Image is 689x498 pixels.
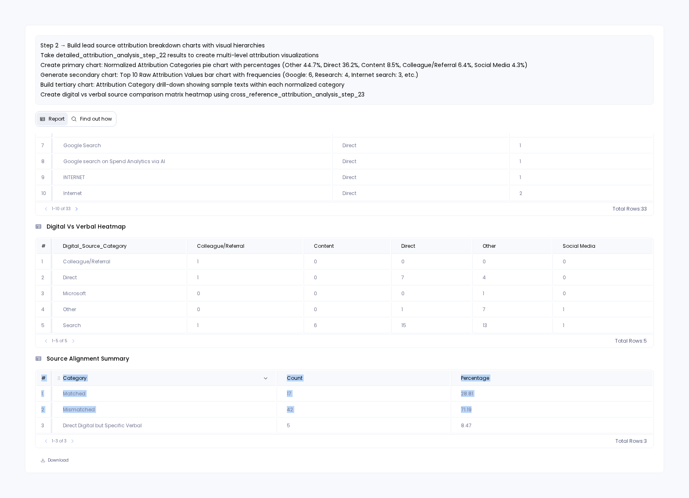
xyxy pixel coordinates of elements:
td: Search [53,318,186,333]
td: 4 [36,302,52,317]
td: 17 [277,386,450,402]
td: 7 [36,138,53,153]
td: 0 [553,270,653,285]
td: 13 [472,318,552,333]
span: Count [287,375,302,381]
td: 1 [509,154,653,169]
span: Step 2 → Build lead source attribution breakdown charts with visual hierarchies Take detailed_att... [40,41,528,118]
td: 1 [509,138,653,153]
td: Internet [54,186,331,201]
td: Matched [53,386,276,402]
td: 1 [553,318,653,333]
td: 2 [36,402,52,417]
td: 28.81 [451,386,653,402]
td: 6 [304,318,390,333]
td: 1 [36,386,52,402]
span: Other [483,243,496,249]
span: source alignment summary [47,354,129,363]
td: 0 [187,286,303,301]
td: 9 [36,170,53,185]
td: Direct [332,170,508,185]
td: 15 [391,318,471,333]
td: Direct [332,186,508,201]
td: 0 [187,302,303,317]
span: Download [48,458,69,463]
td: Direct [332,154,508,169]
td: 4 [472,270,552,285]
td: 3 [36,286,52,301]
td: 0 [391,254,471,269]
td: 1 [36,254,52,269]
span: # [41,242,46,249]
td: Colleague/Referral [53,254,186,269]
td: 5 [36,318,52,333]
td: 0 [553,254,653,269]
td: 5 [277,418,450,433]
td: 0 [391,286,471,301]
td: 0 [304,270,390,285]
button: Download [35,455,74,466]
span: Content [314,243,334,249]
span: # [41,375,46,381]
td: 1 [187,318,303,333]
span: 33 [641,206,647,212]
span: Colleague/Referral [197,243,244,249]
td: 42 [277,402,450,417]
span: Total Rows: [615,338,644,344]
span: Report [49,116,65,122]
span: Total Rows: [613,206,641,212]
td: 1 [187,270,303,285]
span: 1-10 of 33 [52,206,71,212]
span: digital vs verbal heatmap [47,222,126,231]
td: 10 [36,186,53,201]
button: Report [36,112,68,126]
td: 1 [509,170,653,185]
span: Category [63,375,87,381]
td: INTERNET [54,170,331,185]
td: 3 [36,418,52,433]
td: 0 [304,302,390,317]
td: Direct Digital but Specific Verbal [53,418,276,433]
td: Google search on Spend Analytics via AI [54,154,331,169]
td: 0 [304,286,390,301]
span: Digital_Source_Category [63,243,127,249]
td: Direct [53,270,186,285]
td: Microsoft [53,286,186,301]
td: 71.19 [451,402,653,417]
td: 7 [391,270,471,285]
span: Direct [401,243,415,249]
span: Find out how [80,116,112,122]
span: Percentage [461,375,489,381]
td: 1 [472,286,552,301]
td: 0 [304,254,390,269]
td: 8.47 [451,418,653,433]
td: 8 [36,154,53,169]
td: 2 [36,270,52,285]
span: 5 [644,338,647,344]
span: Social Media [563,243,595,249]
td: Mismatched [53,402,276,417]
td: 1 [187,254,303,269]
td: 2 [509,186,653,201]
td: Google Search [54,138,331,153]
td: 1 [391,302,471,317]
span: 3 [644,438,647,444]
td: 0 [553,286,653,301]
span: Total Rows: [615,438,644,444]
td: Other [53,302,186,317]
span: 1-3 of 3 [52,438,67,444]
td: 1 [553,302,653,317]
td: 0 [472,254,552,269]
span: 1-5 of 5 [52,338,67,344]
button: Find out how [68,112,115,126]
td: Direct [332,138,508,153]
td: 7 [472,302,552,317]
